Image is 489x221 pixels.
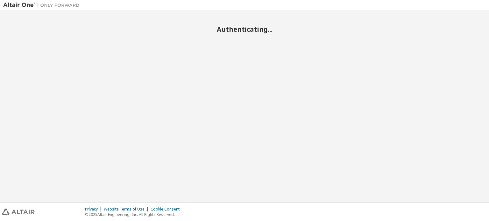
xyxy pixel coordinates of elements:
p: © 2025 Altair Engineering, Inc. All Rights Reserved. [85,212,183,217]
h2: Authenticating... [3,25,486,33]
img: altair_logo.svg [2,209,35,215]
img: Altair One [3,2,83,8]
div: Privacy [85,207,104,212]
div: Cookie Consent [151,207,183,212]
div: Website Terms of Use [104,207,151,212]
